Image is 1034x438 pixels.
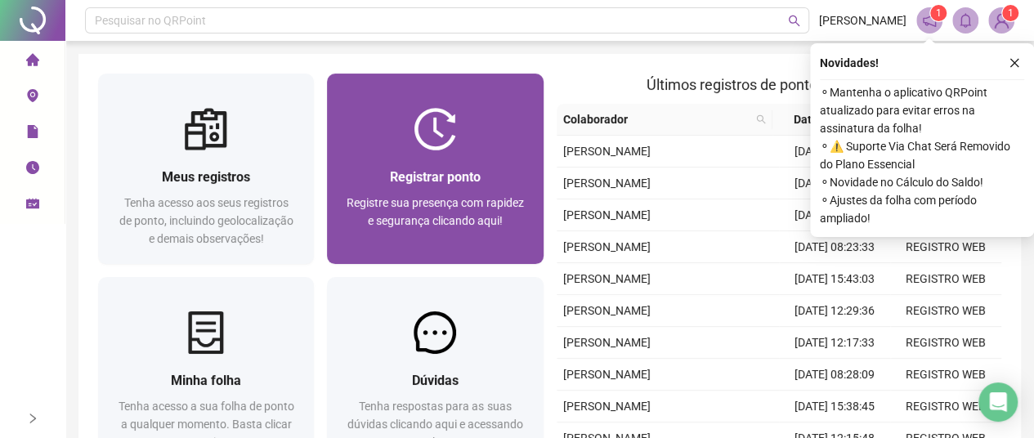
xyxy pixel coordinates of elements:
[27,413,38,424] span: right
[347,196,523,227] span: Registre sua presença com rapidez e segurança clicando aqui!
[1009,57,1020,69] span: close
[26,46,39,78] span: home
[753,107,769,132] span: search
[647,76,911,93] span: Últimos registros de ponto sincronizados
[563,208,651,221] span: [PERSON_NAME]
[779,295,890,327] td: [DATE] 12:29:36
[779,391,890,422] td: [DATE] 15:38:45
[890,359,1001,391] td: REGISTRO WEB
[890,295,1001,327] td: REGISTRO WEB
[779,231,890,263] td: [DATE] 08:23:33
[563,110,750,128] span: Colaborador
[563,336,651,349] span: [PERSON_NAME]
[563,400,651,413] span: [PERSON_NAME]
[563,272,651,285] span: [PERSON_NAME]
[890,263,1001,295] td: REGISTRO WEB
[820,54,879,72] span: Novidades !
[327,74,543,264] a: Registrar pontoRegistre sua presença com rapidez e segurança clicando aqui!
[930,5,947,21] sup: 1
[890,391,1001,422] td: REGISTRO WEB
[819,11,906,29] span: [PERSON_NAME]
[958,13,973,28] span: bell
[922,13,937,28] span: notification
[779,263,890,295] td: [DATE] 15:43:03
[171,373,241,388] span: Minha folha
[563,304,651,317] span: [PERSON_NAME]
[978,382,1018,422] div: Open Intercom Messenger
[779,359,890,391] td: [DATE] 08:28:09
[779,199,890,231] td: [DATE] 12:03:24
[890,327,1001,359] td: REGISTRO WEB
[890,231,1001,263] td: REGISTRO WEB
[563,240,651,253] span: [PERSON_NAME]
[772,104,880,136] th: Data/Hora
[820,191,1024,227] span: ⚬ Ajustes da folha com período ampliado!
[563,145,651,158] span: [PERSON_NAME]
[26,154,39,186] span: clock-circle
[820,173,1024,191] span: ⚬ Novidade no Cálculo do Saldo!
[779,168,890,199] td: [DATE] 12:18:36
[26,82,39,114] span: environment
[820,137,1024,173] span: ⚬ ⚠️ Suporte Via Chat Será Removido do Plano Essencial
[563,368,651,381] span: [PERSON_NAME]
[779,327,890,359] td: [DATE] 12:17:33
[1008,7,1014,19] span: 1
[779,136,890,168] td: [DATE] 15:38:12
[788,15,800,27] span: search
[119,196,293,245] span: Tenha acesso aos seus registros de ponto, incluindo geolocalização e demais observações!
[989,8,1014,33] img: 57563
[1002,5,1018,21] sup: Atualize o seu contato no menu Meus Dados
[412,373,459,388] span: Dúvidas
[563,177,651,190] span: [PERSON_NAME]
[162,169,250,185] span: Meus registros
[26,118,39,150] span: file
[756,114,766,124] span: search
[98,74,314,264] a: Meus registrosTenha acesso aos seus registros de ponto, incluindo geolocalização e demais observa...
[820,83,1024,137] span: ⚬ Mantenha o aplicativo QRPoint atualizado para evitar erros na assinatura da folha!
[936,7,942,19] span: 1
[390,169,481,185] span: Registrar ponto
[779,110,861,128] span: Data/Hora
[26,190,39,222] span: schedule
